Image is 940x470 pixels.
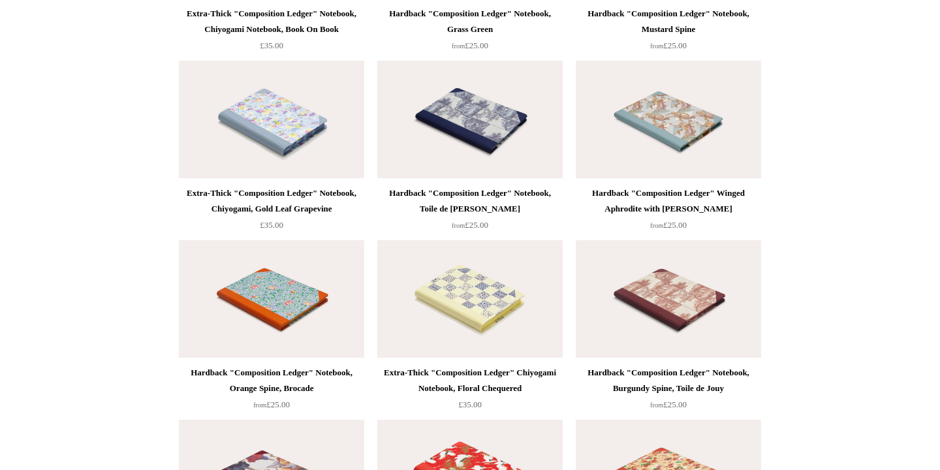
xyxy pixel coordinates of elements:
a: Hardback "Composition Ledger" Notebook, Burgundy Spine, Toile de Jouy Hardback "Composition Ledge... [576,240,761,358]
div: Hardback "Composition Ledger" Notebook, Mustard Spine [579,6,758,37]
img: Hardback "Composition Ledger" Notebook, Toile de Jouy [377,61,563,178]
a: Extra-Thick "Composition Ledger" Chiyogami Notebook, Floral Chequered Extra-Thick "Composition Le... [377,240,563,358]
span: from [253,401,266,409]
a: Extra-Thick "Composition Ledger" Notebook, Chiyogami, Gold Leaf Grapevine Extra-Thick "Compositio... [179,61,364,178]
a: Hardback "Composition Ledger" Notebook, Toile de Jouy Hardback "Composition Ledger" Notebook, Toi... [377,61,563,178]
span: £25.00 [650,220,687,230]
div: Hardback "Composition Ledger" Notebook, Orange Spine, Brocade [182,365,361,396]
span: £35.00 [458,399,482,409]
a: Extra-Thick "Composition Ledger" Notebook, Chiyogami Notebook, Book On Book £35.00 [179,6,364,59]
div: Extra-Thick "Composition Ledger" Notebook, Chiyogami, Gold Leaf Grapevine [182,185,361,217]
span: £25.00 [452,220,488,230]
span: £25.00 [452,40,488,50]
img: Hardback "Composition Ledger" Winged Aphrodite with Cherubs [576,61,761,178]
a: Hardback "Composition Ledger" Notebook, Orange Spine, Brocade from£25.00 [179,365,364,418]
span: from [452,42,465,50]
div: Hardback "Composition Ledger" Winged Aphrodite with [PERSON_NAME] [579,185,758,217]
a: Hardback "Composition Ledger" Notebook, Toile de [PERSON_NAME] from£25.00 [377,185,563,239]
img: Extra-Thick "Composition Ledger" Chiyogami Notebook, Floral Chequered [377,240,563,358]
img: Hardback "Composition Ledger" Notebook, Burgundy Spine, Toile de Jouy [576,240,761,358]
div: Hardback "Composition Ledger" Notebook, Burgundy Spine, Toile de Jouy [579,365,758,396]
span: £25.00 [253,399,290,409]
a: Hardback "Composition Ledger" Notebook, Grass Green from£25.00 [377,6,563,59]
span: £25.00 [650,40,687,50]
a: Hardback "Composition Ledger" Notebook, Mustard Spine from£25.00 [576,6,761,59]
a: Hardback "Composition Ledger" Notebook, Orange Spine, Brocade Hardback "Composition Ledger" Noteb... [179,240,364,358]
span: £35.00 [260,220,283,230]
img: Extra-Thick "Composition Ledger" Notebook, Chiyogami, Gold Leaf Grapevine [179,61,364,178]
span: from [452,222,465,229]
a: Extra-Thick "Composition Ledger" Notebook, Chiyogami, Gold Leaf Grapevine £35.00 [179,185,364,239]
span: £35.00 [260,40,283,50]
div: Hardback "Composition Ledger" Notebook, Toile de [PERSON_NAME] [381,185,559,217]
span: £25.00 [650,399,687,409]
span: from [650,222,663,229]
a: Extra-Thick "Composition Ledger" Chiyogami Notebook, Floral Chequered £35.00 [377,365,563,418]
span: from [650,42,663,50]
a: Hardback "Composition Ledger" Notebook, Burgundy Spine, Toile de Jouy from£25.00 [576,365,761,418]
a: Hardback "Composition Ledger" Winged Aphrodite with Cherubs Hardback "Composition Ledger" Winged ... [576,61,761,178]
a: Hardback "Composition Ledger" Winged Aphrodite with [PERSON_NAME] from£25.00 [576,185,761,239]
span: from [650,401,663,409]
div: Hardback "Composition Ledger" Notebook, Grass Green [381,6,559,37]
div: Extra-Thick "Composition Ledger" Chiyogami Notebook, Floral Chequered [381,365,559,396]
img: Hardback "Composition Ledger" Notebook, Orange Spine, Brocade [179,240,364,358]
div: Extra-Thick "Composition Ledger" Notebook, Chiyogami Notebook, Book On Book [182,6,361,37]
